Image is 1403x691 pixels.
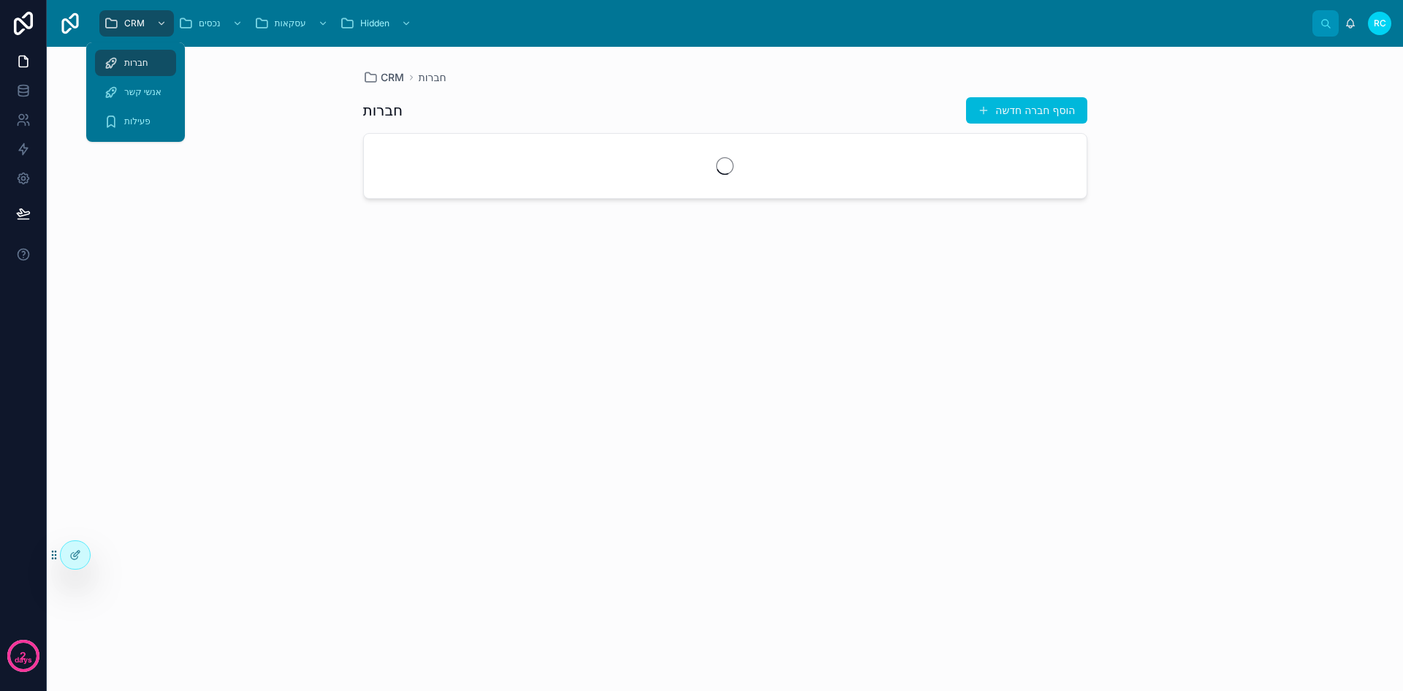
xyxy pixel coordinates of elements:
[124,86,161,98] span: אנשי קשר
[124,18,145,29] span: CRM
[966,97,1087,124] button: הוסף חברה חדשה
[95,79,176,105] a: אנשי קשר
[381,70,404,85] span: CRM
[335,10,419,37] a: Hidden
[124,116,151,127] span: פעילות
[95,108,176,135] a: פעילות
[360,18,389,29] span: Hidden
[363,70,404,85] a: CRM
[1374,18,1386,29] span: RC
[275,18,306,29] span: עסקאות
[15,654,32,666] p: days
[363,100,403,121] h1: חברות
[199,18,221,29] span: נכסים
[250,10,335,37] a: עסקאות
[95,50,176,76] a: חברות
[124,57,148,69] span: חברות
[174,10,250,37] a: נכסים
[419,70,446,85] a: חברות
[94,7,1312,39] div: scrollable content
[20,649,26,663] p: 2
[99,10,174,37] a: CRM
[58,12,82,35] img: App logo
